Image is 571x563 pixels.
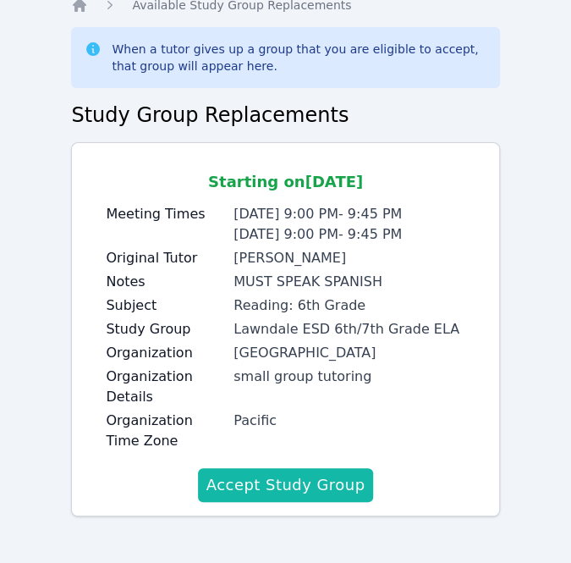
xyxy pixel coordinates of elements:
[233,295,465,316] div: Reading: 6th Grade
[71,102,499,129] h2: Study Group Replacements
[106,248,223,268] label: Original Tutor
[233,411,465,431] div: Pacific
[106,204,223,224] label: Meeting Times
[106,411,223,451] label: Organization Time Zone
[233,367,465,387] div: small group tutoring
[208,173,363,190] span: Starting on [DATE]
[106,367,223,407] label: Organization Details
[233,204,465,224] li: [DATE] 9:00 PM - 9:45 PM
[233,272,465,292] div: MUST SPEAK SPANISH
[106,343,223,363] label: Organization
[233,343,465,363] div: [GEOGRAPHIC_DATA]
[233,224,465,245] li: [DATE] 9:00 PM - 9:45 PM
[198,468,374,502] button: Accept Study Group
[106,319,223,339] label: Study Group
[233,248,465,268] div: [PERSON_NAME]
[106,295,223,316] label: Subject
[112,41,486,75] div: When a tutor gives up a group that you are eligible to accept, that group will appear here.
[233,319,465,339] div: Lawndale ESD 6th/7th Grade ELA
[106,272,223,292] label: Notes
